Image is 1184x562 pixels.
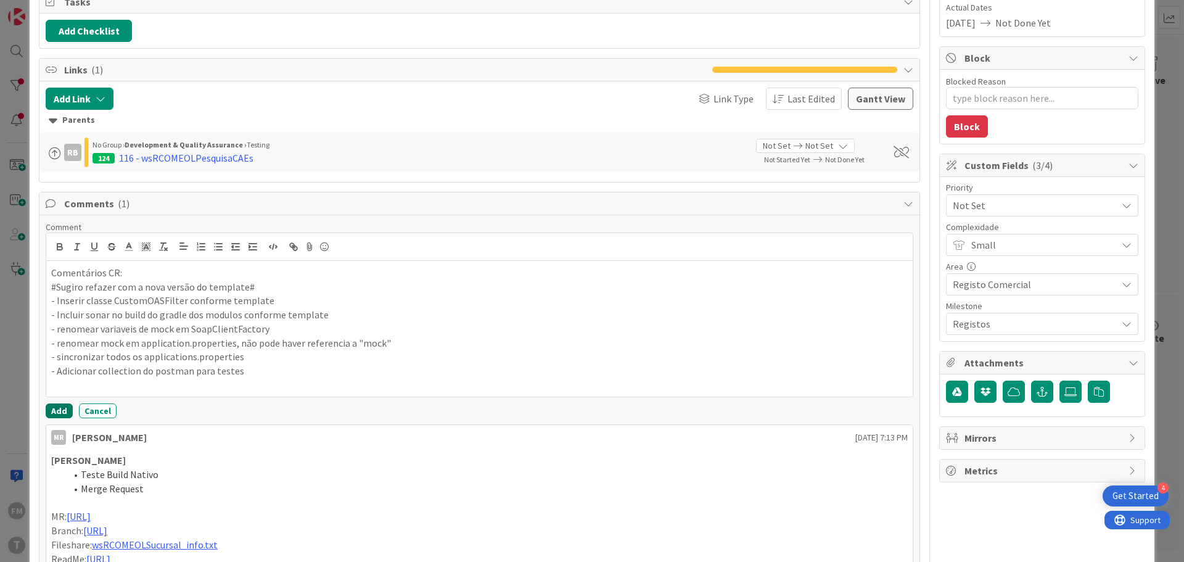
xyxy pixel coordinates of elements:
[787,91,835,106] span: Last Edited
[964,431,1122,445] span: Mirrors
[26,2,56,17] span: Support
[64,62,706,77] span: Links
[247,140,269,149] span: Testing
[763,139,791,152] span: Not Set
[51,524,83,537] span: Branch:
[92,140,125,149] span: No Group ›
[51,430,66,445] div: MR
[64,196,897,211] span: Comments
[964,51,1122,65] span: Block
[1032,159,1053,171] span: ( 3/4 )
[51,266,908,280] p: Comentários CR:
[825,155,865,164] span: Not Done Yet
[46,403,73,418] button: Add
[971,236,1111,254] span: Small
[91,64,103,76] span: ( 1 )
[946,115,988,138] button: Block
[805,139,833,152] span: Not Set
[953,276,1111,293] span: Registo Comercial
[946,262,1138,271] div: Area
[81,482,144,495] span: Merge Request
[946,223,1138,231] div: Complexidade
[49,114,910,127] div: Parents
[118,197,129,210] span: ( 1 )
[51,294,908,308] p: - Inserir classe CustomOASFilter conforme template
[72,430,147,445] div: [PERSON_NAME]
[51,364,908,378] p: - Adicionar collection do postman para testes
[713,91,754,106] span: Link Type
[81,468,158,481] span: Teste Build Nativo
[1103,486,1169,506] div: Open Get Started checklist, remaining modules: 4
[995,15,1051,30] span: Not Done Yet
[964,355,1122,370] span: Attachments
[766,88,842,110] button: Last Edited
[51,510,67,523] span: MR:
[51,336,908,350] p: - renomear mock em application.properties, não pode haver referencia a "mock"
[46,20,132,42] button: Add Checklist
[855,431,908,444] span: [DATE] 7:13 PM
[946,1,1138,14] span: Actual Dates
[67,510,91,523] a: [URL]
[64,144,81,161] div: RB
[51,350,908,364] p: - sincronizar todos os applications.properties
[46,88,113,110] button: Add Link
[51,322,908,336] p: - renomear variaveis de mock em SoapClientFactory
[848,88,913,110] button: Gantt View
[946,15,976,30] span: [DATE]
[46,221,81,233] span: Comment
[964,158,1122,173] span: Custom Fields
[946,76,1006,87] label: Blocked Reason
[946,302,1138,310] div: Milestone
[1112,490,1159,502] div: Get Started
[79,403,117,418] button: Cancel
[953,315,1111,333] span: Registos
[51,280,908,294] p: #Sugiro refazer com a nova versão do template#
[946,183,1138,192] div: Priority
[51,308,908,322] p: - Incluir sonar no build do gradle dos modulos conforme template
[964,463,1122,478] span: Metrics
[953,197,1111,214] span: Not Set
[125,140,247,149] b: Development & Quality Assurance ›
[764,155,810,164] span: Not Started Yet
[92,153,115,163] div: 124
[51,454,126,466] strong: [PERSON_NAME]
[51,539,92,551] span: Fileshare:
[1157,482,1169,494] div: 4
[92,539,218,551] a: wsRCOMEOLSucursal_info.txt
[83,524,107,537] a: [URL]
[119,151,253,165] div: 116 - wsRCOMEOLPesquisaCAEs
